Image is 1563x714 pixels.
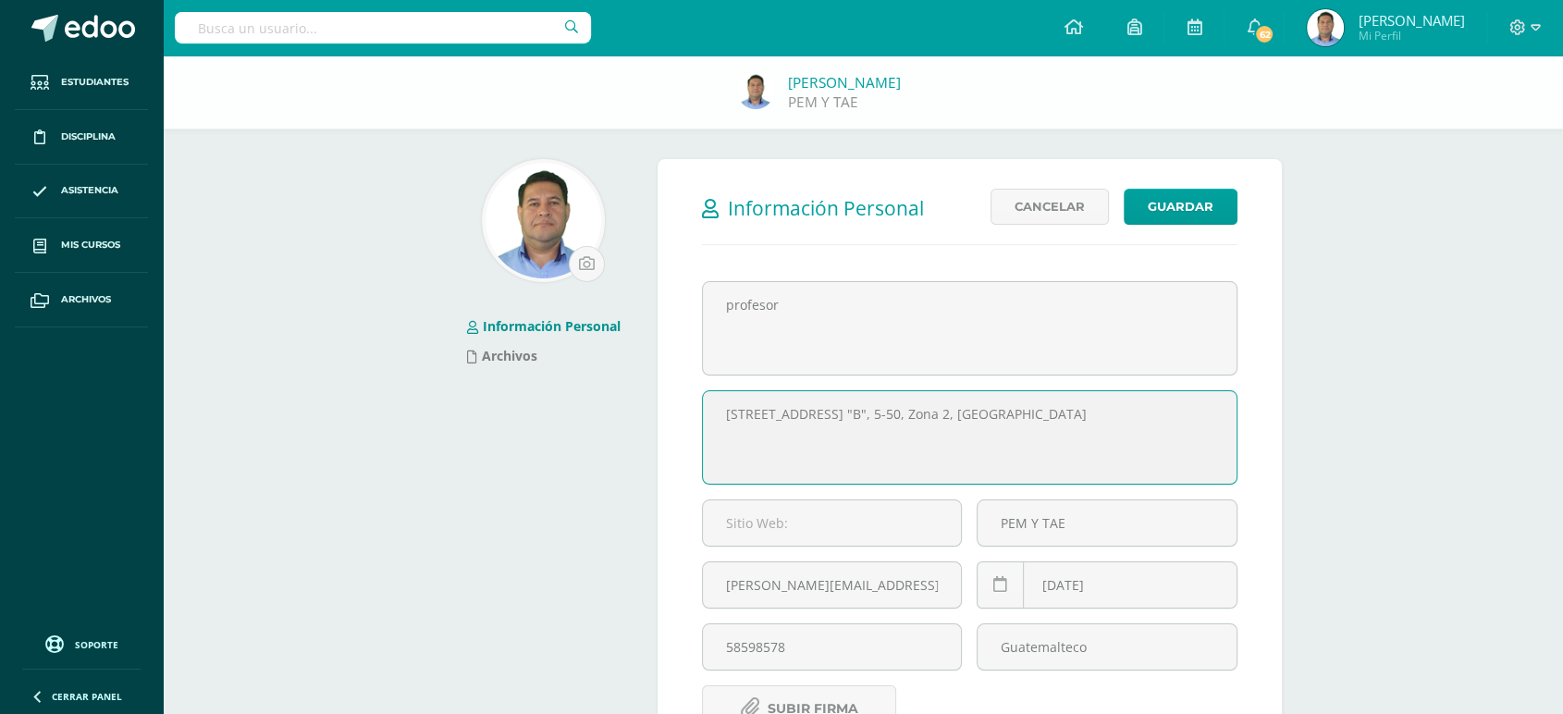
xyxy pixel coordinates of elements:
span: Disciplina [61,129,116,144]
a: Asistencia [15,165,148,219]
span: Estudiantes [61,75,129,90]
input: Correo Electronico: [703,562,961,608]
span: Archivos [61,292,111,307]
a: [PERSON_NAME] [788,73,901,92]
a: Archivos [467,347,537,364]
span: Cerrar panel [52,690,122,703]
a: Información Personal [467,317,621,335]
input: Nacionalidad [978,624,1236,670]
a: PEM Y TAE [788,92,858,112]
a: Soporte [22,631,141,656]
a: Archivos [15,273,148,327]
span: 62 [1254,24,1274,44]
input: Sitio Web: [703,500,961,546]
img: 32cd89bb7bd1161f90f278858deda293.png [1307,9,1344,46]
input: Busca un usuario... [175,12,591,43]
a: Estudiantes [15,55,148,110]
span: [PERSON_NAME] [1358,11,1464,30]
input: Fecha de Nacimiento: [978,562,1236,608]
a: Cancelar [991,189,1109,225]
textarea: [STREET_ADDRESS] "B", 5-50, Zona 2, [GEOGRAPHIC_DATA] [703,391,1237,484]
textarea: profesor [703,282,1237,375]
button: Guardar [1124,189,1237,225]
span: Mi Perfil [1358,28,1464,43]
input: Titulo: [978,500,1236,546]
span: Soporte [75,638,118,651]
img: 32cd89bb7bd1161f90f278858deda293.png [737,72,774,109]
span: Información Personal [728,195,924,221]
input: Numero de Telefono [703,624,961,670]
a: Disciplina [15,110,148,165]
a: Mis cursos [15,218,148,273]
span: Mis cursos [61,238,120,252]
span: Asistencia [61,183,118,198]
img: 04db66a2f6bd1c90cbb1be752ae1326a.png [486,163,601,278]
